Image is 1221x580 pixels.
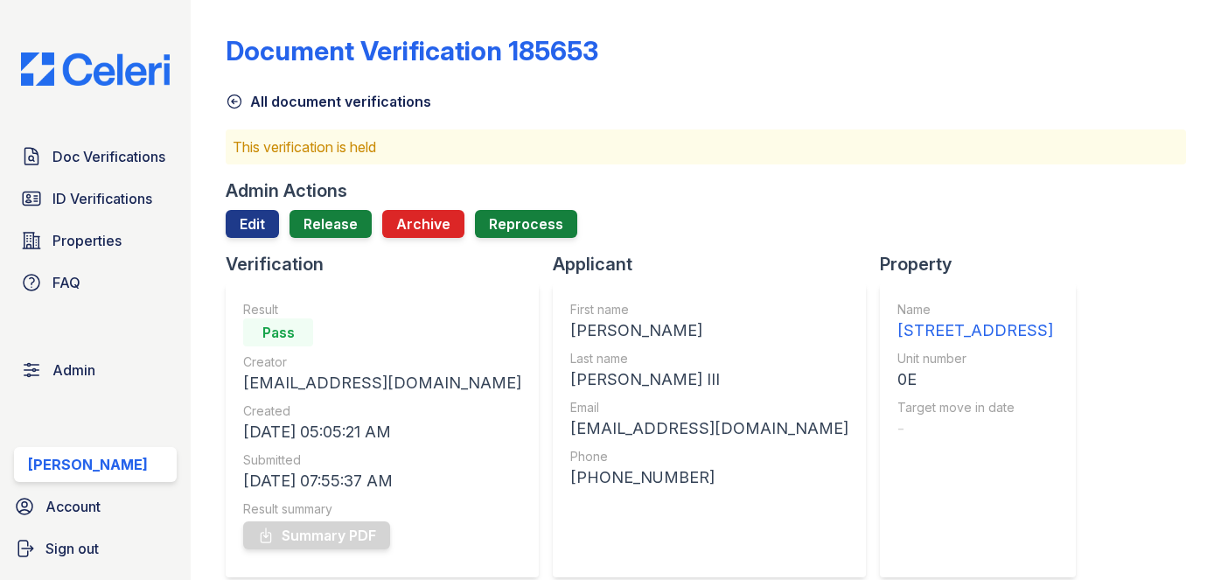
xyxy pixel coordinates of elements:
[553,252,880,276] div: Applicant
[45,538,99,559] span: Sign out
[243,318,313,346] div: Pass
[226,178,347,203] div: Admin Actions
[52,188,152,209] span: ID Verifications
[243,301,521,318] div: Result
[570,448,848,465] div: Phone
[226,91,431,112] a: All document verifications
[14,181,177,216] a: ID Verifications
[570,318,848,343] div: [PERSON_NAME]
[880,252,1090,276] div: Property
[28,454,148,475] div: [PERSON_NAME]
[226,252,553,276] div: Verification
[897,350,1053,367] div: Unit number
[570,301,848,318] div: First name
[570,399,848,416] div: Email
[897,399,1053,416] div: Target move in date
[897,416,1053,441] div: -
[45,496,101,517] span: Account
[14,223,177,258] a: Properties
[52,230,122,251] span: Properties
[570,367,848,392] div: [PERSON_NAME] III
[897,367,1053,392] div: 0E
[243,469,521,493] div: [DATE] 07:55:37 AM
[226,210,279,238] a: Edit
[243,500,521,518] div: Result summary
[14,139,177,174] a: Doc Verifications
[7,489,184,524] a: Account
[570,350,848,367] div: Last name
[52,146,165,167] span: Doc Verifications
[52,272,80,293] span: FAQ
[7,531,184,566] a: Sign out
[243,451,521,469] div: Submitted
[243,402,521,420] div: Created
[233,136,1179,157] p: This verification is held
[14,353,177,388] a: Admin
[290,210,372,238] a: Release
[243,420,521,444] div: [DATE] 05:05:21 AM
[243,371,521,395] div: [EMAIL_ADDRESS][DOMAIN_NAME]
[897,318,1053,343] div: [STREET_ADDRESS]
[14,265,177,300] a: FAQ
[897,301,1053,318] div: Name
[475,210,577,238] button: Reprocess
[570,465,848,490] div: [PHONE_NUMBER]
[7,52,184,86] img: CE_Logo_Blue-a8612792a0a2168367f1c8372b55b34899dd931a85d93a1a3d3e32e68fde9ad4.png
[243,353,521,371] div: Creator
[52,360,95,381] span: Admin
[226,35,598,66] div: Document Verification 185653
[570,416,848,441] div: [EMAIL_ADDRESS][DOMAIN_NAME]
[382,210,464,238] button: Archive
[897,301,1053,343] a: Name [STREET_ADDRESS]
